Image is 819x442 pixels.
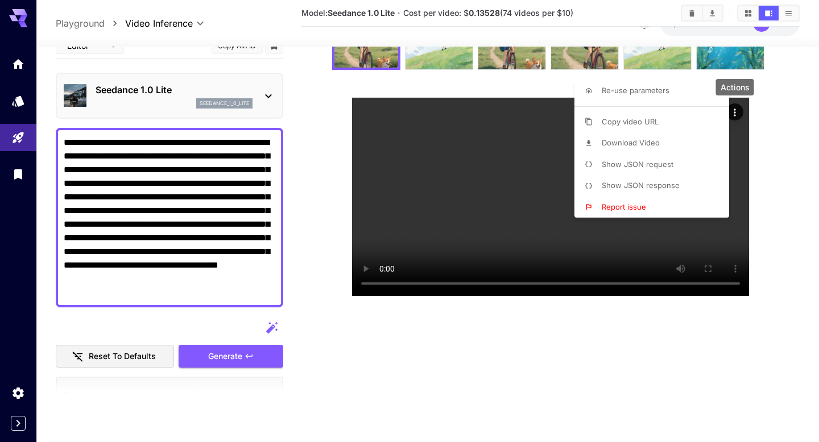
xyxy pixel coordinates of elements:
iframe: Chat Widget [762,387,819,442]
span: Show JSON response [602,181,680,190]
span: Copy video URL [602,117,659,126]
span: Report issue [602,202,646,211]
span: Download Video [602,138,660,147]
span: Re-use parameters [602,86,669,95]
div: Actions [716,79,754,95]
span: Show JSON request [602,160,673,169]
